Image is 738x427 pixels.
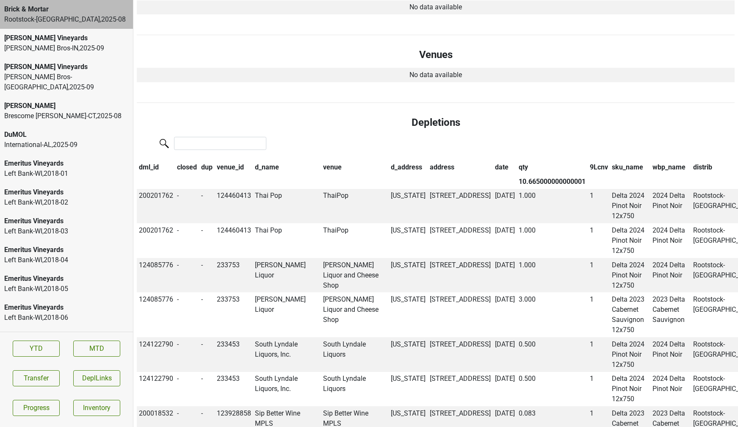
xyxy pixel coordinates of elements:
h4: Venues [144,49,728,61]
td: - [199,337,215,372]
div: Left Bank-WI , 2018 - 01 [4,169,129,179]
td: ThaiPop [321,223,389,258]
td: 233753 [215,258,253,293]
td: [US_STATE] [389,292,428,337]
div: Emeritus Vineyards [4,302,129,313]
td: South Lyndale Liquors [321,337,389,372]
div: Left Bank-WI , 2018 - 02 [4,197,129,208]
td: [DATE] [493,258,517,293]
td: - [175,337,199,372]
th: qty: activate to sort column ascending [517,160,588,175]
td: No data available [137,0,735,15]
a: MTD [73,341,120,357]
div: Left Bank-WI , 2018 - 04 [4,255,129,265]
td: 124460413 [215,189,253,224]
td: Delta 2024 Pinot Noir 12x750 [610,189,651,224]
td: 2024 Delta Pinot Noir [650,258,691,293]
div: Left Bank-WI , 2018 - 03 [4,226,129,236]
td: [US_STATE] [389,223,428,258]
td: 3.000 [517,292,588,337]
td: 200201762 [137,223,175,258]
th: d_address: activate to sort column ascending [389,160,428,175]
td: - [175,258,199,293]
td: - [199,223,215,258]
td: 124085776 [137,258,175,293]
td: 1 [588,258,610,293]
td: [STREET_ADDRESS] [428,189,493,224]
th: closed: activate to sort column ascending [175,160,199,175]
td: 2024 Delta Pinot Noir [650,189,691,224]
div: [PERSON_NAME] Vineyards [4,33,129,43]
td: Delta 2024 Pinot Noir 12x750 [610,258,651,293]
td: [US_STATE] [389,189,428,224]
td: [STREET_ADDRESS] [428,372,493,407]
div: International-AL , 2025 - 09 [4,140,129,150]
h4: Depletions [144,116,728,129]
td: Thai Pop [253,189,321,224]
td: 2024 Delta Pinot Noir [650,372,691,407]
td: 1 [588,337,610,372]
td: Thai Pop [253,223,321,258]
td: [US_STATE] [389,372,428,407]
td: Delta 2023 Cabernet Sauvignon 12x750 [610,292,651,337]
td: [DATE] [493,337,517,372]
th: date: activate to sort column ascending [493,160,517,175]
div: DuMOL [4,130,129,140]
div: [PERSON_NAME] Vineyards [4,62,129,72]
td: South Lyndale Liquors [321,372,389,407]
div: [PERSON_NAME] Bros-IN , 2025 - 09 [4,43,129,53]
th: sku_name: activate to sort column ascending [610,160,651,175]
td: Delta 2024 Pinot Noir 12x750 [610,223,651,258]
td: [STREET_ADDRESS] [428,292,493,337]
th: 10.665000000000001 [517,175,588,189]
div: Brescome [PERSON_NAME]-CT , 2025 - 08 [4,111,129,121]
td: [PERSON_NAME] Liquor [253,258,321,293]
th: dml_id: activate to sort column ascending [137,160,175,175]
td: 1 [588,292,610,337]
td: [PERSON_NAME] Liquor and Cheese Shop [321,258,389,293]
td: [US_STATE] [389,258,428,293]
button: DeplLinks [73,370,120,386]
td: 124085776 [137,292,175,337]
div: Emeritus Vineyards [4,216,129,226]
td: - [175,292,199,337]
td: - [175,189,199,224]
td: 124122790 [137,337,175,372]
td: [DATE] [493,189,517,224]
td: No data available [137,68,735,82]
td: 1 [588,189,610,224]
td: 2024 Delta Pinot Noir [650,223,691,258]
th: venue: activate to sort column ascending [321,160,389,175]
td: South Lyndale Liquors, Inc. [253,337,321,372]
td: Delta 2024 Pinot Noir 12x750 [610,337,651,372]
div: Left Bank-WI , 2018 - 06 [4,313,129,323]
div: Emeritus Vineyards [4,245,129,255]
td: [PERSON_NAME] Liquor and Cheese Shop [321,292,389,337]
td: Delta 2024 Pinot Noir 12x750 [610,372,651,407]
th: address: activate to sort column ascending [428,160,493,175]
td: - [175,372,199,407]
div: Rootstock-[GEOGRAPHIC_DATA] , 2025 - 08 [4,14,129,25]
td: 1.000 [517,189,588,224]
td: 200201762 [137,189,175,224]
td: - [175,223,199,258]
td: 233753 [215,292,253,337]
th: d_name: activate to sort column ascending [253,160,321,175]
div: Left Bank-WI , 2018 - 05 [4,284,129,294]
td: 2023 Delta Cabernet Sauvignon [650,292,691,337]
div: [PERSON_NAME] Bros-[GEOGRAPHIC_DATA] , 2025 - 09 [4,72,129,92]
a: Progress [13,400,60,416]
a: YTD [13,341,60,357]
td: 233453 [215,337,253,372]
td: [DATE] [493,223,517,258]
td: 0.500 [517,372,588,407]
div: Emeritus Vineyards [4,274,129,284]
td: ThaiPop [321,189,389,224]
td: 2024 Delta Pinot Noir [650,337,691,372]
td: 233453 [215,372,253,407]
td: 124460413 [215,223,253,258]
td: [DATE] [493,372,517,407]
div: Emeritus Vineyards [4,331,129,341]
td: - [199,189,215,224]
td: [STREET_ADDRESS] [428,258,493,293]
